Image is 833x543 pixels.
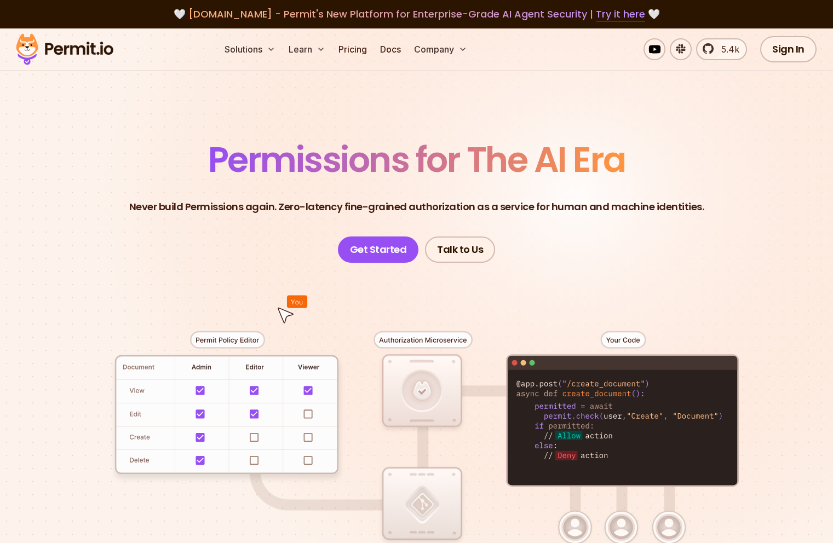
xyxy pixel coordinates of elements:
a: Docs [376,38,405,60]
img: Permit logo [11,31,118,68]
span: Permissions for The AI Era [208,135,625,184]
button: Learn [284,38,330,60]
button: Solutions [220,38,280,60]
a: Talk to Us [425,236,495,263]
button: Company [410,38,472,60]
span: 5.4k [715,43,739,56]
a: Sign In [760,36,817,62]
span: [DOMAIN_NAME] - Permit's New Platform for Enterprise-Grade AI Agent Security | [188,7,645,21]
div: 🤍 🤍 [26,7,807,22]
a: 5.4k [696,38,747,60]
a: Try it here [596,7,645,21]
a: Get Started [338,236,419,263]
a: Pricing [334,38,371,60]
p: Never build Permissions again. Zero-latency fine-grained authorization as a service for human and... [129,199,704,215]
